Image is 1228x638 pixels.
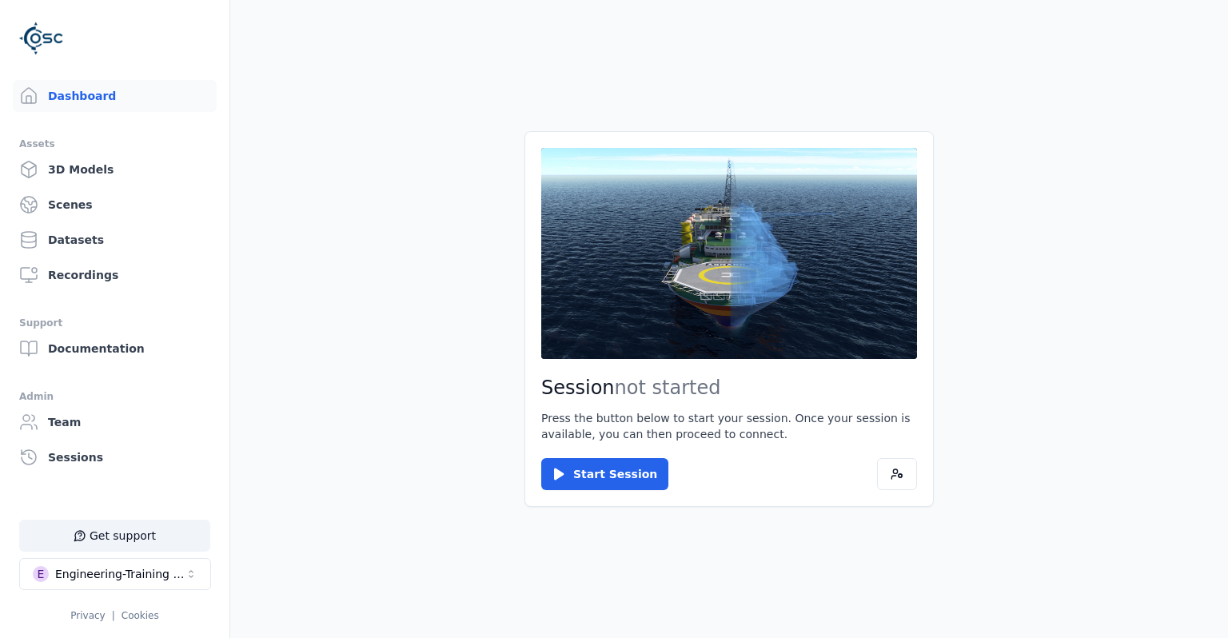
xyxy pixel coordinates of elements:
[13,154,217,185] a: 3D Models
[13,189,217,221] a: Scenes
[13,224,217,256] a: Datasets
[55,566,185,582] div: Engineering-Training (SSO Staging)
[112,610,115,621] span: |
[33,566,49,582] div: E
[13,80,217,112] a: Dashboard
[13,441,217,473] a: Sessions
[541,410,917,442] p: Press the button below to start your session. Once your session is available, you can then procee...
[19,387,210,406] div: Admin
[122,610,159,621] a: Cookies
[615,377,721,399] span: not started
[70,610,105,621] a: Privacy
[19,134,210,154] div: Assets
[541,375,917,401] h2: Session
[13,406,217,438] a: Team
[541,458,668,490] button: Start Session
[13,333,217,365] a: Documentation
[19,558,211,590] button: Select a workspace
[19,16,64,61] img: Logo
[19,520,210,552] button: Get support
[13,259,217,291] a: Recordings
[19,313,210,333] div: Support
